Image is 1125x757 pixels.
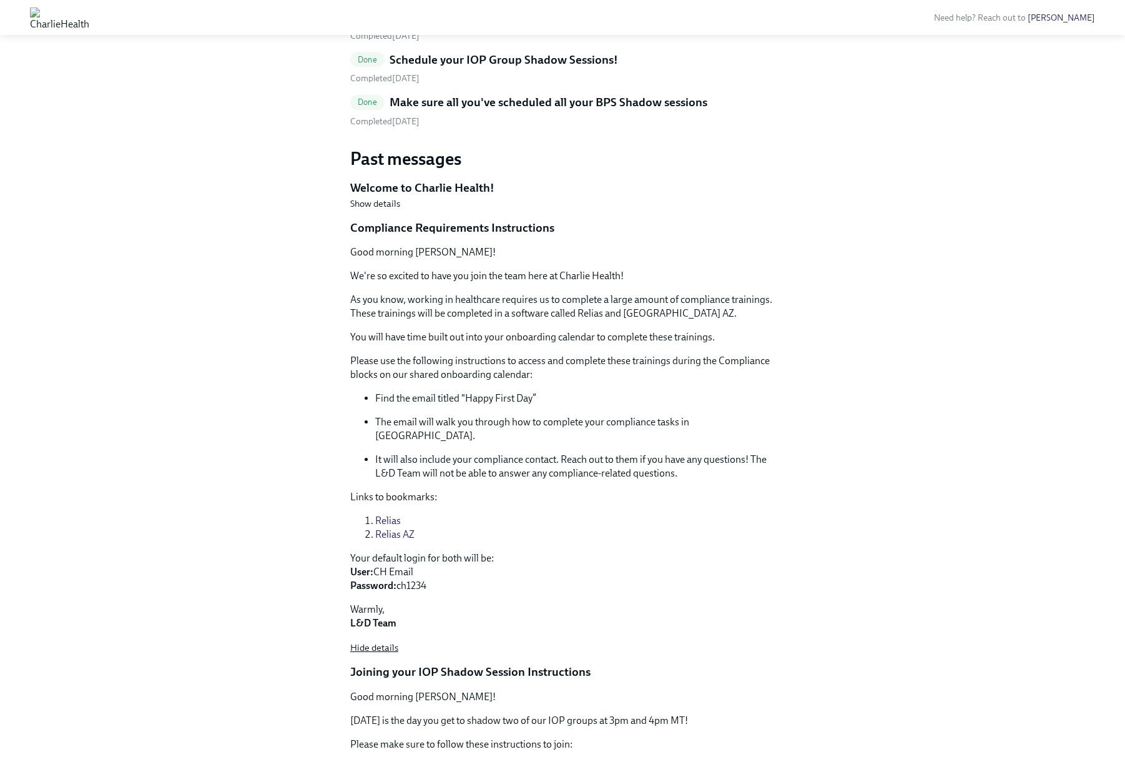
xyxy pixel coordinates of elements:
p: The email will walk you through how to complete your compliance tasks in [GEOGRAPHIC_DATA]. [375,415,775,443]
span: Done [350,55,385,64]
h3: Past messages [350,147,775,170]
h5: Joining your IOP Shadow Session Instructions [350,664,775,680]
strong: L&D Team [350,617,396,629]
img: CharlieHealth [30,7,89,27]
p: Please use the following instructions to access and complete these trainings during the Complianc... [350,354,775,382]
button: Show details [350,197,400,210]
span: Need help? Reach out to [934,12,1095,23]
p: Good morning [PERSON_NAME]! [350,245,775,259]
p: Your default login for both will be: CH Email ch1234 [350,552,775,593]
h5: Compliance Requirements Instructions [350,220,775,236]
span: Wednesday, August 13th 2025, 12:41 pm [350,73,420,84]
p: You will have time built out into your onboarding calendar to complete these trainings. [350,330,775,344]
h5: Welcome to Charlie Health! [350,180,775,196]
h5: Schedule your IOP Group Shadow Sessions! [390,52,618,68]
a: [PERSON_NAME] [1028,12,1095,23]
h5: Make sure all you've scheduled all your BPS Shadow sessions [390,94,707,111]
a: Relias [375,515,401,527]
span: Completed [DATE] [350,31,420,41]
strong: Password: [350,580,396,591]
p: Find the email titled "Happy First Day” [375,392,775,405]
p: Good morning [PERSON_NAME]! [350,690,775,704]
a: DoneMake sure all you've scheduled all your BPS Shadow sessions Completed[DATE] [350,94,775,127]
p: Links to bookmarks: [350,490,775,504]
p: Please make sure to follow these instructions to join: [350,738,775,751]
p: [DATE] is the day you get to shadow two of our IOP groups at 3pm and 4pm MT! [350,714,775,728]
button: Hide details [350,641,398,654]
span: Done [350,97,385,107]
p: Warmly, [350,603,775,630]
span: Tuesday, August 19th 2025, 1:37 pm [350,116,420,127]
a: Relias AZ [375,528,415,540]
p: As you know, working in healthcare requires us to complete a large amount of compliance trainings... [350,293,775,320]
strong: User: [350,566,373,578]
p: It will also include your compliance contact. Reach out to them if you have any questions! The L&... [375,453,775,480]
p: We're so excited to have you join the team here at Charlie Health! [350,269,775,283]
a: DoneSchedule your IOP Group Shadow Sessions! Completed[DATE] [350,52,775,85]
